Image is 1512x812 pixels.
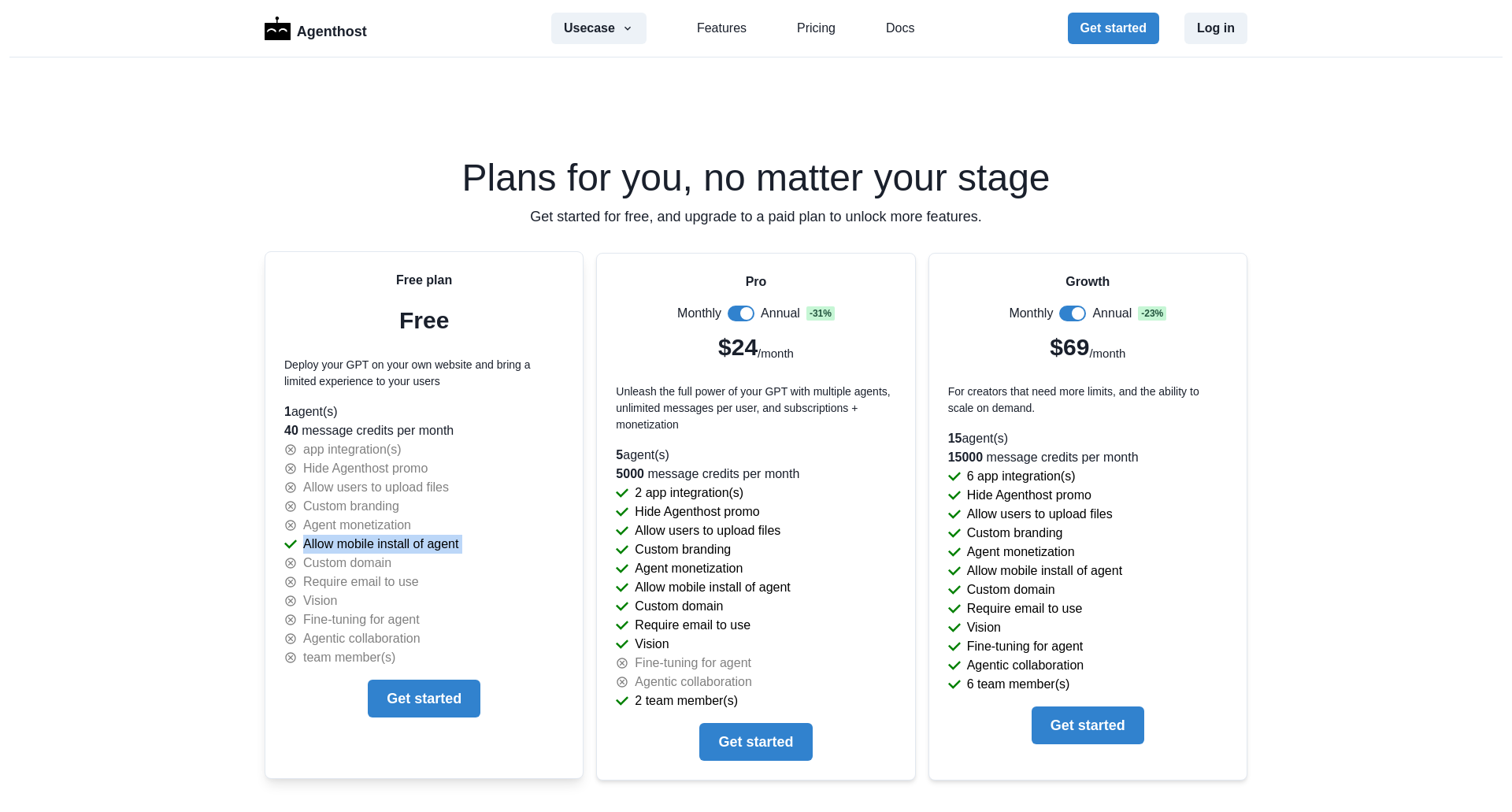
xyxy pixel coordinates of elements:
p: message credits per month [616,465,895,484]
p: /month [1089,345,1125,363]
button: Log in [1184,13,1247,44]
span: - 23 % [1138,306,1166,321]
p: Vision [635,635,669,654]
p: Custom branding [303,497,399,516]
p: Vision [967,618,1001,637]
p: Annual [761,304,800,323]
p: Agent monetization [967,543,1075,562]
p: Allow users to upload files [967,505,1113,524]
a: Docs [886,19,914,38]
p: Custom domain [303,554,391,573]
button: Get started [1068,13,1159,44]
p: Custom branding [635,540,731,559]
p: Pro [746,273,767,291]
span: 5000 [616,467,644,480]
p: app integration(s) [303,440,402,459]
p: Unleash the full power of your GPT with multiple agents, unlimited messages per user, and subscri... [616,384,895,433]
p: Allow mobile install of agent [967,562,1122,580]
p: Agent monetization [303,516,411,535]
p: Require email to use [635,616,750,635]
span: 40 [284,424,298,437]
p: Custom branding [967,524,1063,543]
p: agent(s) [616,446,895,465]
p: Allow mobile install of agent [635,578,790,597]
p: Monthly [1009,304,1053,323]
p: Hide Agenthost promo [635,502,759,521]
p: agent(s) [948,429,1228,448]
span: - 31 % [806,306,835,321]
a: Pricing [797,19,836,38]
a: LogoAgenthost [265,15,367,43]
p: Hide Agenthost promo [303,459,428,478]
p: Custom domain [635,597,723,616]
p: Agentic collaboration [635,673,752,691]
p: $24 [718,329,758,365]
p: Fine-tuning for agent [303,610,420,629]
p: 6 team member(s) [967,675,1070,694]
span: 5 [616,448,623,462]
p: message credits per month [284,421,564,440]
p: Require email to use [967,599,1083,618]
img: Logo [265,17,291,40]
p: Require email to use [303,573,419,591]
p: Deploy your GPT on your own website and bring a limited experience to your users [284,357,564,390]
p: 6 app integration(s) [967,467,1076,486]
p: Free [399,302,449,338]
p: Free plan [396,271,452,290]
p: 2 team member(s) [635,691,738,710]
button: Usecase [551,13,647,44]
p: agent(s) [284,402,564,421]
p: Allow mobile install of agent [303,535,458,554]
p: Vision [303,591,337,610]
h2: Plans for you, no matter your stage [265,159,1247,197]
p: Allow users to upload files [635,521,780,540]
p: Fine-tuning for agent [967,637,1084,656]
p: Fine-tuning for agent [635,654,751,673]
button: Get started [1032,706,1144,744]
a: Features [697,19,747,38]
p: Allow users to upload files [303,478,449,497]
p: Agentic collaboration [303,629,421,648]
p: For creators that need more limits, and the ability to scale on demand. [948,384,1228,417]
button: Get started [368,680,480,717]
p: message credits per month [948,448,1228,467]
p: team member(s) [303,648,395,667]
button: Get started [699,723,812,761]
p: 2 app integration(s) [635,484,743,502]
p: Agent monetization [635,559,743,578]
p: Hide Agenthost promo [967,486,1091,505]
p: Agentic collaboration [967,656,1084,675]
p: Growth [1065,273,1110,291]
p: Monthly [677,304,721,323]
p: Get started for free, and upgrade to a paid plan to unlock more features. [265,206,1247,228]
span: 15000 [948,450,984,464]
span: 15 [948,432,962,445]
span: 1 [284,405,291,418]
p: Annual [1092,304,1132,323]
p: /month [758,345,794,363]
p: Custom domain [967,580,1055,599]
p: $69 [1050,329,1089,365]
p: Agenthost [297,15,367,43]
